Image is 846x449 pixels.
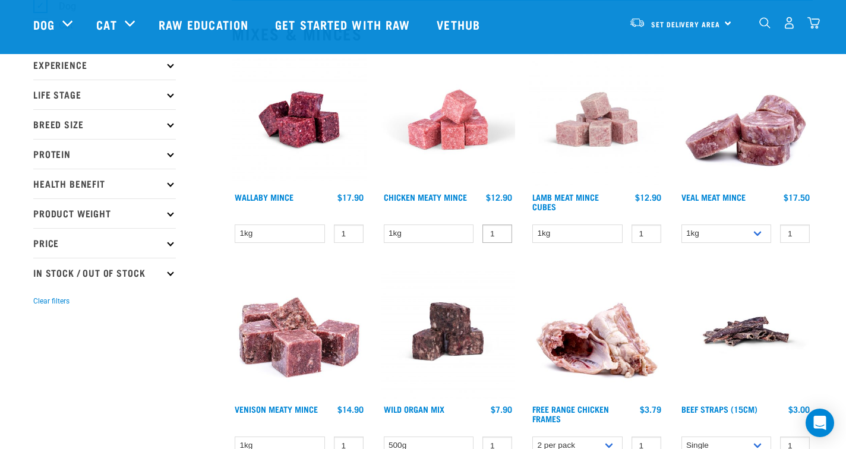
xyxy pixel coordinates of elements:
[334,224,364,243] input: 1
[232,52,367,187] img: Wallaby Mince 1675
[33,169,176,198] p: Health Benefit
[384,195,467,199] a: Chicken Meaty Mince
[337,192,364,202] div: $17.90
[635,192,661,202] div: $12.90
[632,224,661,243] input: 1
[532,407,609,420] a: Free Range Chicken Frames
[532,195,599,208] a: Lamb Meat Mince Cubes
[482,224,512,243] input: 1
[33,109,176,139] p: Breed Size
[33,228,176,258] p: Price
[681,195,746,199] a: Veal Meat Mince
[33,296,70,306] button: Clear filters
[529,52,664,187] img: Lamb Meat Mince
[33,15,55,33] a: Dog
[33,258,176,287] p: In Stock / Out Of Stock
[33,139,176,169] p: Protein
[681,407,757,411] a: Beef Straps (15cm)
[678,52,813,187] img: 1160 Veal Meat Mince Medallions 01
[33,80,176,109] p: Life Stage
[337,404,364,414] div: $14.90
[235,195,293,199] a: Wallaby Mince
[235,407,318,411] a: Venison Meaty Mince
[784,192,810,202] div: $17.50
[263,1,425,48] a: Get started with Raw
[232,264,367,399] img: 1117 Venison Meat Mince 01
[425,1,495,48] a: Vethub
[33,50,176,80] p: Experience
[491,404,512,414] div: $7.90
[147,1,263,48] a: Raw Education
[629,17,645,28] img: van-moving.png
[529,264,664,399] img: 1236 Chicken Frame Turks 01
[678,264,813,399] img: Raw Essentials Beef Straps 15cm 6 Pack
[381,264,516,399] img: Wild Organ Mix
[759,17,771,29] img: home-icon-1@2x.png
[96,15,116,33] a: Cat
[788,404,810,414] div: $3.00
[640,404,661,414] div: $3.79
[807,17,820,29] img: home-icon@2x.png
[486,192,512,202] div: $12.90
[651,22,720,26] span: Set Delivery Area
[33,198,176,228] p: Product Weight
[384,407,444,411] a: Wild Organ Mix
[783,17,796,29] img: user.png
[806,409,834,437] div: Open Intercom Messenger
[780,224,810,243] input: 1
[381,52,516,187] img: Chicken Meaty Mince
